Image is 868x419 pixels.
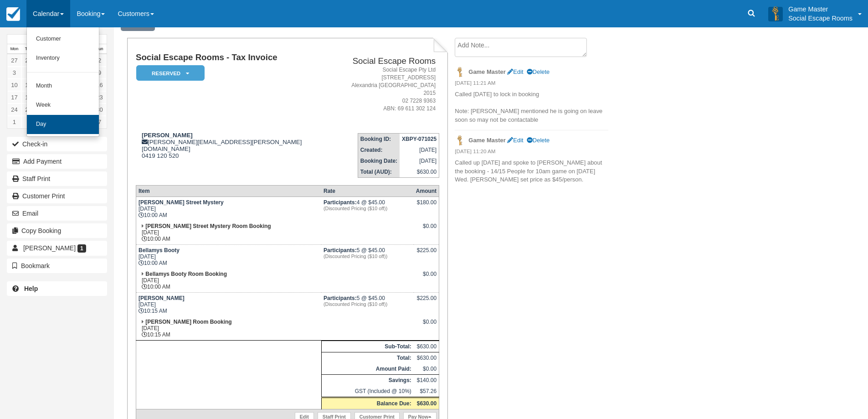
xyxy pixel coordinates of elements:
[324,301,411,307] em: (Discounted Pricing ($10 off))
[414,363,439,375] td: $0.00
[414,341,439,352] td: $630.00
[27,96,99,115] a: Week
[136,292,321,316] td: [DATE] 10:15 AM
[27,115,99,134] a: Day
[21,44,36,54] th: Tue
[136,316,321,341] td: [DATE] 10:15 AM
[321,386,414,398] td: GST (Included @ 10%)
[92,54,107,67] a: 2
[136,269,321,293] td: [DATE] 10:00 AM
[417,400,437,407] strong: $630.00
[21,103,36,116] a: 25
[7,189,107,203] a: Customer Print
[136,197,321,221] td: [DATE] 10:00 AM
[321,397,414,409] th: Balance Due:
[7,44,21,54] th: Mon
[21,54,36,67] a: 28
[414,374,439,386] td: $140.00
[7,79,21,91] a: 10
[455,79,608,89] em: [DATE] 11:21 AM
[7,223,107,238] button: Copy Booking
[414,352,439,363] td: $630.00
[7,281,107,296] a: Help
[321,363,414,375] th: Amount Paid:
[139,295,185,301] strong: [PERSON_NAME]
[145,271,227,277] strong: Bellamys Booty Room Booking
[402,136,437,142] strong: XBPY-071025
[21,67,36,79] a: 4
[416,223,437,237] div: $0.00
[788,5,853,14] p: Game Master
[139,199,224,206] strong: [PERSON_NAME] Street Mystery
[455,159,608,184] p: Called up [DATE] and spoke to [PERSON_NAME] about the booking - 14/15 People for 10am game on [DA...
[21,79,36,91] a: 11
[527,68,550,75] a: Delete
[7,171,107,186] a: Staff Print
[321,292,414,316] td: 5 @ $45.00
[145,319,231,325] strong: [PERSON_NAME] Room Booking
[324,247,357,253] strong: Participants
[324,199,357,206] strong: Participants
[321,352,414,363] th: Total:
[414,185,439,197] th: Amount
[455,90,608,124] p: Called [DATE] to lock in booking Note: [PERSON_NAME] mentioned he is going on leave soon so may n...
[6,7,20,21] img: checkfront-main-nav-mini-logo.png
[507,68,523,75] a: Edit
[7,67,21,79] a: 3
[400,155,439,166] td: [DATE]
[324,206,411,211] em: (Discounted Pricing ($10 off))
[136,244,321,269] td: [DATE] 10:00 AM
[468,68,505,75] strong: Game Master
[416,319,437,332] div: $0.00
[416,271,437,285] div: $0.00
[321,185,414,197] th: Rate
[321,341,414,352] th: Sub-Total:
[468,137,505,144] strong: Game Master
[416,247,437,261] div: $225.00
[321,244,414,269] td: 5 @ $45.00
[341,57,436,66] h2: Social Escape Rooms
[23,244,76,252] span: [PERSON_NAME]
[27,49,99,68] a: Inventory
[7,154,107,169] button: Add Payment
[92,91,107,103] a: 23
[358,145,400,155] th: Created:
[136,65,205,81] em: Reserved
[788,14,853,23] p: Social Escape Rooms
[7,91,21,103] a: 17
[358,155,400,166] th: Booking Date:
[7,259,107,273] button: Bookmark
[400,145,439,155] td: [DATE]
[768,6,783,21] img: A3
[21,91,36,103] a: 18
[321,374,414,386] th: Savings:
[136,185,321,197] th: Item
[507,137,523,144] a: Edit
[136,65,201,82] a: Reserved
[414,386,439,398] td: $57.26
[145,223,271,229] strong: [PERSON_NAME] Street Mystery Room Booking
[7,206,107,221] button: Email
[7,137,107,151] button: Check-in
[324,295,357,301] strong: Participants
[527,137,550,144] a: Delete
[139,247,180,253] strong: Bellamys Booty
[92,67,107,79] a: 9
[416,295,437,309] div: $225.00
[26,27,99,137] ul: Calendar
[455,148,608,158] em: [DATE] 11:20 AM
[416,199,437,213] div: $180.00
[92,44,107,54] th: Sun
[136,132,338,159] div: [PERSON_NAME][EMAIL_ADDRESS][PERSON_NAME][DOMAIN_NAME] 0419 120 520
[358,166,400,178] th: Total (AUD):
[92,103,107,116] a: 30
[92,116,107,128] a: 7
[27,77,99,96] a: Month
[400,166,439,178] td: $630.00
[92,79,107,91] a: 16
[7,103,21,116] a: 24
[341,66,436,113] address: Social Escape Pty Ltd [STREET_ADDRESS] Alexandria [GEOGRAPHIC_DATA] 2015 02 7228 9363 ABN: 69 611...
[142,132,193,139] strong: [PERSON_NAME]
[77,244,86,253] span: 1
[24,285,38,292] b: Help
